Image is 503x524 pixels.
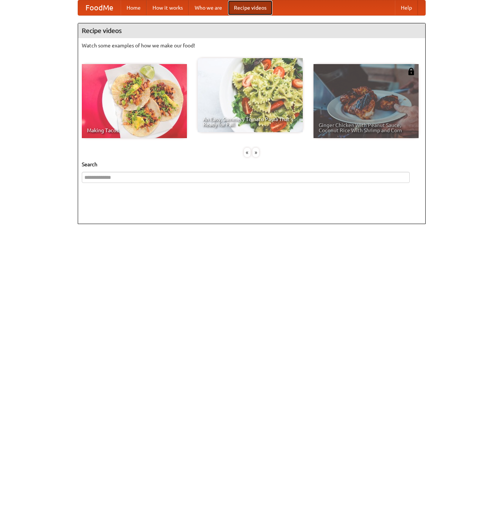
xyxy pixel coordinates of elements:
a: How it works [147,0,189,15]
a: Who we are [189,0,228,15]
a: FoodMe [78,0,121,15]
span: Making Tacos [87,128,182,133]
div: » [252,148,259,157]
h5: Search [82,161,422,168]
a: Help [395,0,418,15]
a: Making Tacos [82,64,187,138]
span: An Easy, Summery Tomato Pasta That's Ready for Fall [203,117,298,127]
h4: Recipe videos [78,23,425,38]
div: « [244,148,251,157]
img: 483408.png [408,68,415,75]
a: Recipe videos [228,0,272,15]
p: Watch some examples of how we make our food! [82,42,422,49]
a: Home [121,0,147,15]
a: An Easy, Summery Tomato Pasta That's Ready for Fall [198,58,303,132]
